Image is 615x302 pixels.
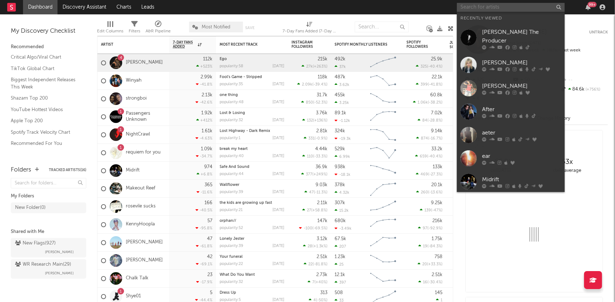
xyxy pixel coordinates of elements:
[308,244,312,248] span: 28
[482,28,561,45] div: [PERSON_NAME] The Producer
[203,57,212,61] div: 112k
[173,40,196,49] span: 7-Day Fans Added
[314,155,326,159] span: -33.3 %
[560,85,608,94] div: 84.6k
[207,273,212,277] div: 23
[220,226,243,230] div: popularity: 52
[220,111,284,115] div: Lost & Losing
[589,29,608,36] button: Untrack
[588,2,597,7] div: 99 +
[482,105,561,114] div: After
[220,93,238,97] a: one thing
[202,93,212,97] div: 2.13k
[272,262,284,266] div: [DATE]
[428,119,441,123] span: -28.8 %
[272,172,284,176] div: [DATE]
[126,111,166,123] a: Passengers Unknown
[205,201,212,205] div: 166
[292,40,317,49] div: Instagram Followers
[431,57,442,61] div: 25.9k
[15,239,56,248] div: New Flags ( 927 )
[367,54,399,72] svg: Chart title
[420,155,427,159] span: 659
[432,75,442,79] div: 22.1k
[421,173,428,177] span: 469
[431,201,442,205] div: 9.25k
[11,202,86,213] a: New Folder(0)
[431,183,442,187] div: 20.1k
[11,43,86,51] div: Recommended
[355,22,409,32] input: Search...
[316,165,327,169] div: 36.9k
[418,118,442,123] div: ( )
[11,259,86,279] a: WR Research Main(29)[PERSON_NAME]
[335,42,389,47] div: Spotify Monthly Listeners
[306,101,313,105] span: 850
[220,280,243,284] div: popularity: 32
[308,280,327,284] div: ( )
[457,77,565,100] a: [PERSON_NAME]
[220,75,262,79] a: Fool's Game - Stripped
[204,165,212,169] div: 974
[418,244,442,248] div: ( )
[196,118,212,123] div: +412 %
[220,57,227,61] a: Ego
[367,234,399,252] svg: Chart title
[220,118,243,122] div: popularity: 32
[126,275,148,282] a: Chalk Talk
[416,190,442,195] div: ( )
[416,172,442,177] div: ( )
[534,158,601,166] div: 53 x
[424,209,431,212] span: 139
[220,237,244,241] a: Lonely Jester
[318,57,327,61] div: 215k
[428,155,441,159] span: -40.4 %
[422,262,427,266] span: 20
[316,183,327,187] div: 9.03k
[421,191,428,195] span: 260
[307,155,313,159] span: 110
[220,201,272,205] a: the kids are growing up fast
[11,117,79,125] a: Apple Top 200
[435,255,442,259] div: 758
[308,262,313,266] span: 22
[367,180,399,198] svg: Chart title
[457,24,565,53] a: [PERSON_NAME] The Producer
[429,191,441,195] span: -13.6 %
[220,100,244,104] div: popularity: 48
[335,273,345,277] div: 12.1k
[220,136,240,140] div: popularity: 1
[335,183,345,187] div: 378k
[306,173,312,177] span: 377
[312,280,315,284] span: 7
[15,203,46,212] div: New Folder ( 0 )
[418,280,442,284] div: ( )
[432,237,442,241] div: 1.75k
[317,201,327,205] div: 2.11k
[428,65,441,69] span: -40.4 %
[220,190,243,194] div: popularity: 39
[313,244,326,248] span: +1.3k %
[313,83,326,87] span: -39.4 %
[335,226,352,231] div: -3.49k
[335,219,346,223] div: 680k
[245,26,255,30] button: Save
[304,136,327,141] div: ( )
[196,64,212,69] div: +523 %
[307,119,313,123] span: 132
[314,65,326,69] span: +263 %
[146,18,171,39] div: A&R Pipeline
[314,119,326,123] span: +136 %
[197,172,212,177] div: +6.8 %
[196,262,212,266] div: -69.1 %
[429,83,441,87] span: -41.8 %
[304,262,327,266] div: ( )
[421,83,428,87] span: 399
[126,293,141,299] a: Shye01
[304,190,327,195] div: ( )
[367,252,399,270] svg: Chart title
[272,118,284,122] div: [DATE]
[126,78,142,84] a: Winyah
[11,228,86,236] div: Shared with Me
[97,27,123,36] div: Edit Columns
